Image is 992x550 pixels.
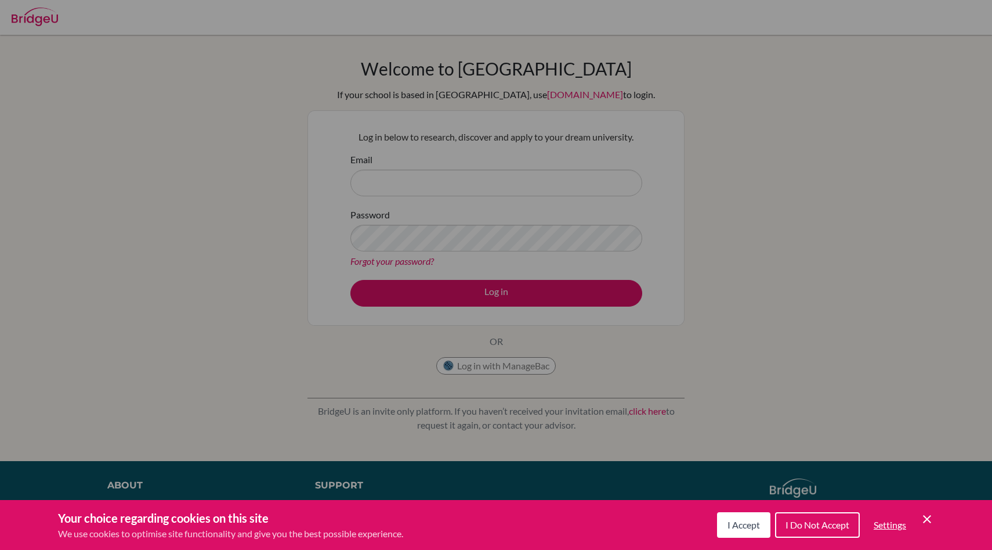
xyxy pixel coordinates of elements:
span: Settings [874,519,906,530]
p: We use cookies to optimise site functionality and give you the best possible experience. [58,527,403,541]
button: Save and close [920,512,934,526]
span: I Do Not Accept [785,519,849,530]
span: I Accept [727,519,760,530]
button: I Do Not Accept [775,512,860,538]
button: I Accept [717,512,770,538]
button: Settings [864,513,915,537]
h3: Your choice regarding cookies on this site [58,509,403,527]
